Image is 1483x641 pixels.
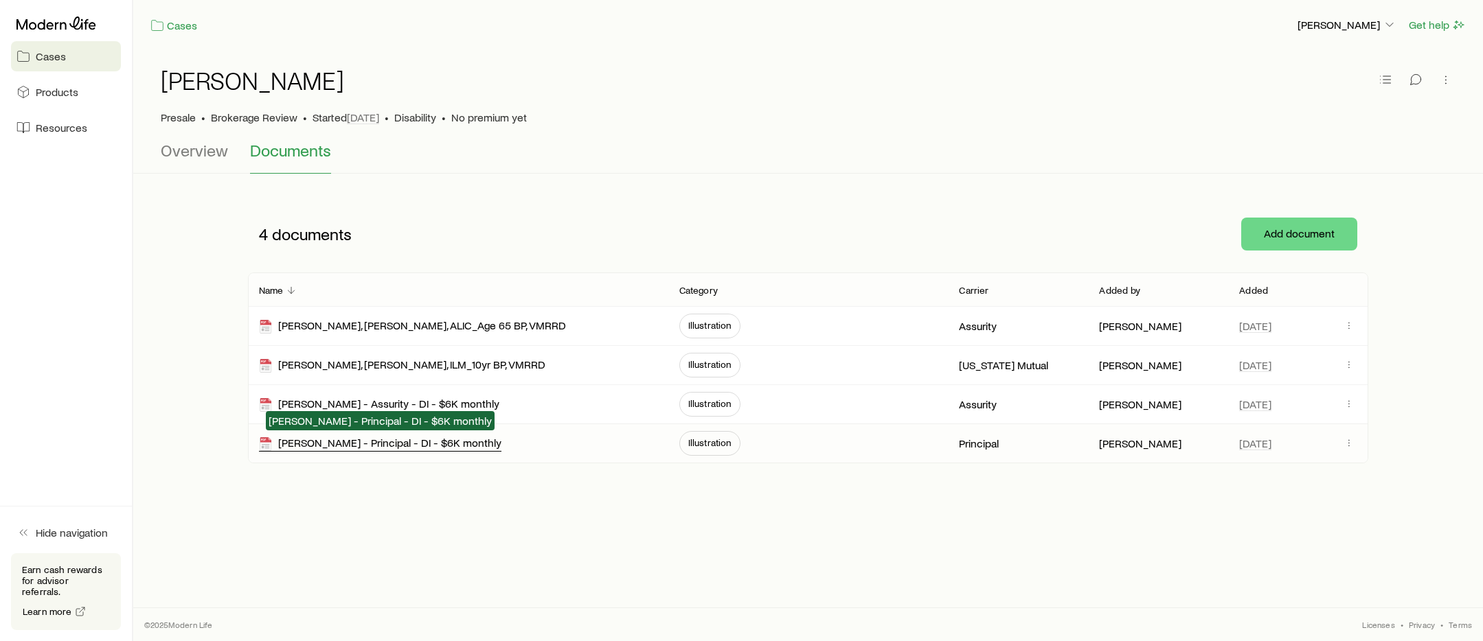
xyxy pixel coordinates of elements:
[36,85,78,99] span: Products
[150,18,198,34] a: Cases
[23,607,72,616] span: Learn more
[959,319,997,333] p: Assurity
[313,110,379,124] p: Started
[451,110,527,124] span: No premium yet
[1239,285,1268,296] p: Added
[144,619,213,630] p: © 2025 Modern Life
[1408,17,1467,33] button: Get help
[259,224,268,244] span: 4
[347,110,379,124] span: [DATE]
[688,437,732,448] span: Illustration
[1099,397,1181,411] p: [PERSON_NAME]
[11,113,121,143] a: Resources
[36,49,66,63] span: Cases
[1298,18,1396,32] p: [PERSON_NAME]
[250,141,331,160] span: Documents
[688,320,732,331] span: Illustration
[11,41,121,71] a: Cases
[1099,436,1181,450] p: [PERSON_NAME]
[1239,358,1271,372] span: [DATE]
[259,285,284,296] p: Name
[161,110,196,124] p: Presale
[679,285,718,296] p: Category
[1241,218,1357,250] button: Add document
[303,110,307,124] span: •
[201,110,205,124] span: •
[1239,319,1271,333] span: [DATE]
[442,110,446,124] span: •
[36,526,108,539] span: Hide navigation
[11,517,121,548] button: Hide navigation
[11,77,121,107] a: Products
[394,110,436,124] span: Disability
[1449,619,1472,630] a: Terms
[11,553,121,630] div: Earn cash rewards for advisor referrals.Learn more
[959,397,997,411] p: Assurity
[22,564,110,597] p: Earn cash rewards for advisor referrals.
[1409,619,1435,630] a: Privacy
[1440,619,1443,630] span: •
[1362,619,1394,630] a: Licenses
[272,224,352,244] span: documents
[1099,358,1181,372] p: [PERSON_NAME]
[1239,436,1271,450] span: [DATE]
[259,358,545,373] div: [PERSON_NAME], [PERSON_NAME], ILM_10yr BP, VMRRD
[959,285,988,296] p: Carrier
[161,67,344,94] h1: [PERSON_NAME]
[259,436,501,452] div: [PERSON_NAME] - Principal - DI - $6K monthly
[959,436,999,450] p: Principal
[1239,397,1271,411] span: [DATE]
[1099,319,1181,333] p: [PERSON_NAME]
[211,110,297,124] span: Brokerage Review
[1401,619,1403,630] span: •
[161,141,228,160] span: Overview
[959,358,1048,372] p: [US_STATE] Mutual
[161,141,1456,174] div: Case details tabs
[688,359,732,370] span: Illustration
[1297,17,1397,34] button: [PERSON_NAME]
[688,398,732,409] span: Illustration
[1099,285,1140,296] p: Added by
[385,110,389,124] span: •
[259,397,499,412] div: [PERSON_NAME] - Assurity - DI - $6K monthly
[36,121,87,135] span: Resources
[259,318,566,334] div: [PERSON_NAME], [PERSON_NAME], ALIC_Age 65 BP, VMRRD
